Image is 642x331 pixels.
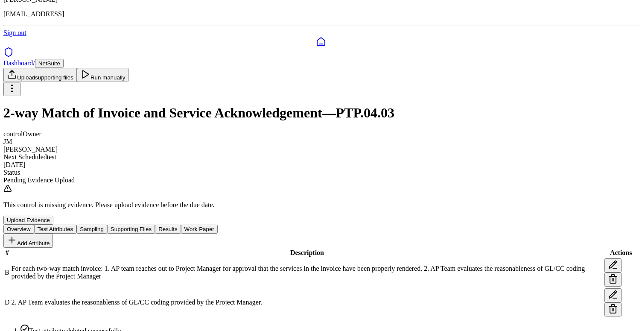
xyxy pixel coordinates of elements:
button: Results [155,225,181,234]
h1: 2-way Match of Invoice and Service Acknowledgement — PTP.04.03 [3,105,639,121]
a: SOC [3,47,639,59]
div: Pending Evidence Upload [3,176,639,184]
th: # [4,249,10,257]
button: Run manually [77,68,129,82]
span: B [5,269,9,276]
button: Delete test attribute [604,302,622,316]
nav: Tabs [3,225,639,234]
div: control Owner [3,130,639,138]
div: / [3,59,639,68]
span: D [5,299,10,306]
button: Sampling [76,225,107,234]
div: [DATE] [3,161,639,169]
button: Work Paper [181,225,218,234]
div: Next Scheduled test [3,153,639,161]
span: 2. AP Team evaluates the reasonablenss of GL/CC coding provided by the Project Manager. [12,299,263,306]
button: Test Attributes [34,225,77,234]
button: Upload Evidence [3,216,53,225]
button: Edit test attribute [604,288,622,302]
th: Actions [604,249,638,257]
button: Delete test attribute [604,272,622,287]
span: [PERSON_NAME] [3,146,58,153]
span: JM [3,138,12,145]
a: Dashboard [3,59,33,67]
div: Status [3,169,639,176]
button: NetSuite [35,59,64,68]
p: This control is missing evidence. Please upload evidence before the due date. [3,201,639,209]
button: Add Attribute [3,234,53,248]
button: Uploadsupporting files [3,68,77,82]
th: Description [11,249,604,257]
a: Sign out [3,29,26,36]
button: Supporting Files [107,225,155,234]
button: Overview [3,225,34,234]
a: Dashboard [3,37,639,47]
p: [EMAIL_ADDRESS] [3,10,639,18]
button: Edit test attribute [604,258,622,272]
span: For each two-way match invoice: 1. AP team reaches out to Project Manager for approval that the s... [12,265,585,280]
